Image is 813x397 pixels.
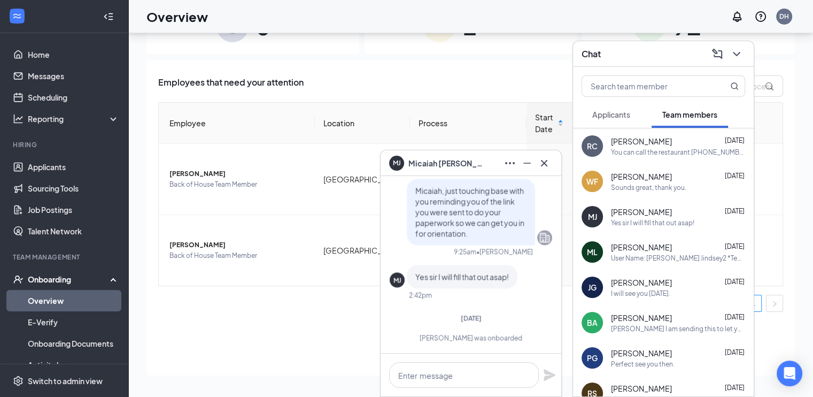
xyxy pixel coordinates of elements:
[315,144,410,215] td: [GEOGRAPHIC_DATA]
[410,103,526,144] th: Process
[159,103,315,144] th: Employee
[28,199,119,220] a: Job Postings
[611,136,672,147] span: [PERSON_NAME]
[588,211,597,222] div: MJ
[521,157,533,170] svg: Minimize
[518,155,536,172] button: Minimize
[158,75,304,97] span: Employees that need your attention
[572,103,626,144] th: Status
[13,253,117,262] div: Team Management
[28,65,119,87] a: Messages
[586,176,598,187] div: WF
[766,295,783,312] li: Next Page
[725,313,745,321] span: [DATE]
[611,207,672,217] span: [PERSON_NAME]
[146,7,208,26] h1: Overview
[28,354,119,376] a: Activity log
[390,333,552,342] div: [PERSON_NAME] was onboarded
[588,282,597,293] div: JG
[611,277,672,288] span: [PERSON_NAME]
[771,301,778,307] span: right
[730,48,743,60] svg: ChevronDown
[13,113,24,124] svg: Analysis
[454,247,476,256] div: 9:25am
[28,156,119,178] a: Applicants
[725,384,745,392] span: [DATE]
[754,10,767,23] svg: QuestionInfo
[169,179,306,190] span: Back of House Team Member
[611,383,672,394] span: [PERSON_NAME]
[13,140,117,149] div: Hiring
[779,12,789,21] div: DH
[28,376,103,386] div: Switch to admin view
[415,186,524,238] span: Micaiah, just touching base with you reminding you of the link you were sent to do your paperwork...
[415,272,509,281] span: Yes sir I will fill that out asap!
[587,353,598,363] div: PG
[611,171,672,182] span: [PERSON_NAME]
[582,48,601,60] h3: Chat
[12,11,22,21] svg: WorkstreamLogo
[536,155,553,172] button: Cross
[725,242,745,250] span: [DATE]
[535,111,555,135] span: Start Date
[725,172,745,180] span: [DATE]
[709,45,726,63] button: ComposeMessage
[725,348,745,356] span: [DATE]
[169,240,306,250] span: [PERSON_NAME]
[169,250,306,261] span: Back of House Team Member
[662,110,717,119] span: Team members
[315,103,410,144] th: Location
[28,113,120,124] div: Reporting
[409,291,432,300] div: 2:42pm
[28,44,119,65] a: Home
[731,10,744,23] svg: Notifications
[13,376,24,386] svg: Settings
[611,183,686,192] div: Sounds great, thank you.
[611,242,672,253] span: [PERSON_NAME]
[408,157,483,169] span: Micaiah [PERSON_NAME]
[711,48,724,60] svg: ComposeMessage
[393,276,401,285] div: MJ
[725,207,745,215] span: [DATE]
[777,361,802,386] div: Open Intercom Messenger
[28,274,110,285] div: Onboarding
[28,220,119,242] a: Talent Network
[587,317,598,328] div: BA
[28,333,119,354] a: Onboarding Documents
[766,295,783,312] button: right
[728,45,745,63] button: ChevronDown
[611,148,745,157] div: You can call the restaurant [PHONE_NUMBER] [PERSON_NAME] takes care of the schedule but someone a...
[28,311,119,333] a: E-Verify
[13,274,24,285] svg: UserCheck
[543,369,556,381] svg: Plane
[611,218,694,227] div: Yes sir I will fill that out asap!
[103,11,114,22] svg: Collapse
[725,278,745,286] span: [DATE]
[410,144,526,215] td: [PERSON_NAME][DEMOGRAPHIC_DATA]-fil-A Onboarding
[461,314,482,322] span: [DATE]
[28,87,119,108] a: Scheduling
[315,215,410,286] td: [GEOGRAPHIC_DATA]
[611,312,672,323] span: [PERSON_NAME]
[730,82,739,90] svg: MagnifyingGlass
[611,348,672,358] span: [PERSON_NAME]
[592,110,630,119] span: Applicants
[476,247,533,256] span: • [PERSON_NAME]
[538,231,551,244] svg: Company
[28,178,119,199] a: Sourcing Tools
[504,157,516,170] svg: Ellipses
[725,136,745,144] span: [DATE]
[611,289,670,298] div: I will see you [DATE].
[587,141,598,151] div: RC
[28,290,119,311] a: Overview
[582,76,709,96] input: Search team member
[169,169,306,179] span: [PERSON_NAME]
[587,247,598,257] div: ML
[611,324,745,333] div: [PERSON_NAME] I am sending this to let you know, you need to finish off your paperwork. If your p...
[501,155,518,172] button: Ellipses
[611,254,745,263] div: User Name: [PERSON_NAME].lindsey2 *Temporary Password : bEvNgnCaBDgS
[538,157,551,170] svg: Cross
[611,360,675,369] div: Perfect see you then.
